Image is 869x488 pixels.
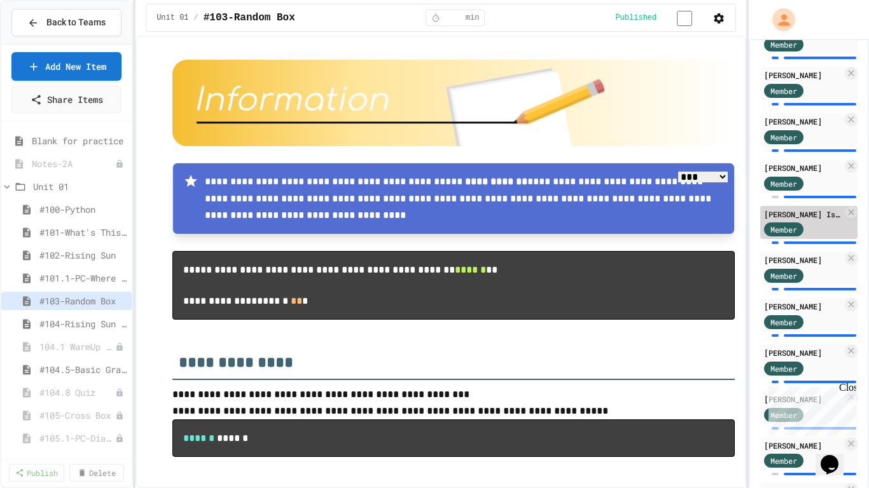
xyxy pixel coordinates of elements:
[770,455,797,466] span: Member
[194,13,198,23] span: /
[156,13,188,23] span: Unit 01
[759,5,798,34] div: My Account
[9,464,64,482] a: Publish
[39,248,127,262] span: #102-Rising Sun
[5,5,88,81] div: Chat with us now!Close
[115,159,124,168] div: Unpublished
[204,10,295,25] span: #103-Random Box
[11,52,122,81] a: Add New Item
[764,162,842,173] div: [PERSON_NAME]
[466,13,480,23] span: min
[115,388,124,397] div: Unpublished
[770,178,797,189] span: Member
[69,464,125,482] a: Delete
[39,409,115,422] span: #105-Cross Box
[764,208,842,220] div: [PERSON_NAME] Israel
[46,16,106,29] span: Back to Teams
[662,11,707,26] input: publish toggle
[615,13,657,23] span: Published
[764,440,842,451] div: [PERSON_NAME]
[770,224,797,235] span: Member
[763,382,856,436] iframe: chat widget
[32,134,127,147] span: Blank for practice
[11,9,122,36] button: Back to Teams
[39,271,127,285] span: #101.1-PC-Where am I?
[39,386,115,399] span: #104.8 Quiz
[39,317,127,330] span: #104-Rising Sun Plus
[770,270,797,281] span: Member
[115,342,124,351] div: Unpublished
[764,254,842,266] div: [PERSON_NAME]
[770,39,797,50] span: Member
[39,340,115,353] span: 104.1 WarmUp - screen accessors
[39,431,115,445] span: #105.1-PC-Diagonal line
[39,226,127,239] span: #101-What's This ??
[764,116,842,127] div: [PERSON_NAME]
[770,132,797,143] span: Member
[32,157,115,170] span: Notes-2A
[770,316,797,328] span: Member
[770,85,797,97] span: Member
[816,437,856,475] iframe: chat widget
[11,86,122,113] a: Share Items
[764,301,842,312] div: [PERSON_NAME]
[770,363,797,374] span: Member
[764,347,842,358] div: [PERSON_NAME]
[33,180,127,193] span: Unit 01
[615,10,707,25] div: Content is published and visible to students
[39,294,127,308] span: #103-Random Box
[39,363,127,376] span: #104.5-Basic Graphics Review
[764,69,842,81] div: [PERSON_NAME]
[39,203,127,216] span: #100-Python
[115,434,124,443] div: Unpublished
[115,411,124,420] div: Unpublished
